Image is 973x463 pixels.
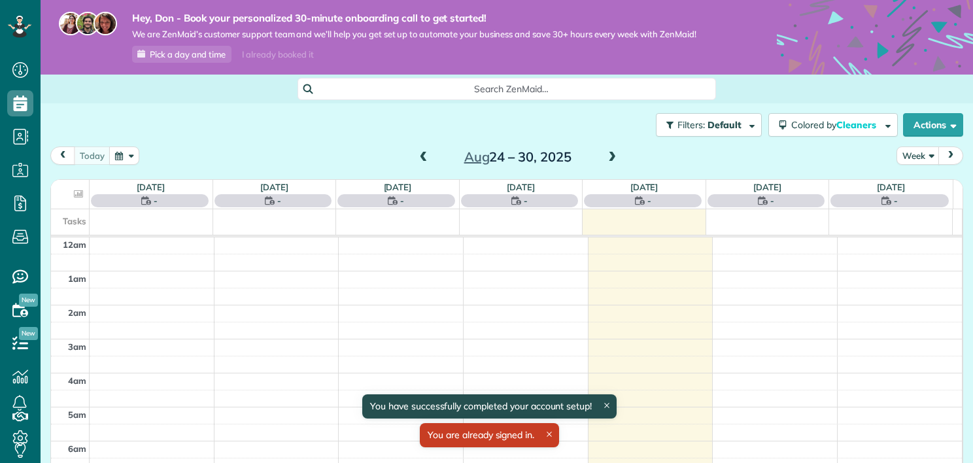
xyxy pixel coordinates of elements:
[132,12,696,25] strong: Hey, Don - Book your personalized 30-minute onboarding call to get started!
[74,146,111,164] button: today
[277,194,281,207] span: -
[50,146,75,164] button: prev
[63,239,86,250] span: 12am
[791,119,881,131] span: Colored by
[677,119,705,131] span: Filters:
[770,194,774,207] span: -
[19,294,38,307] span: New
[877,182,905,192] a: [DATE]
[436,150,600,164] h2: 24 – 30, 2025
[68,443,86,454] span: 6am
[894,194,898,207] span: -
[132,29,696,40] span: We are ZenMaid’s customer support team and we’ll help you get set up to automate your business an...
[768,113,898,137] button: Colored byCleaners
[150,49,226,60] span: Pick a day and time
[137,182,165,192] a: [DATE]
[260,182,288,192] a: [DATE]
[68,307,86,318] span: 2am
[68,409,86,420] span: 5am
[362,394,617,419] div: You have successfully completed your account setup!
[647,194,651,207] span: -
[708,119,742,131] span: Default
[94,12,117,35] img: michelle-19f622bdf1676172e81f8f8fba1fb50e276960ebfe0243fe18214015130c80e4.jpg
[384,182,412,192] a: [DATE]
[63,216,86,226] span: Tasks
[76,12,99,35] img: jorge-587dff0eeaa6aab1f244e6dc62b8924c3b6ad411094392a53c71c6c4a576187d.jpg
[234,46,321,63] div: I already booked it
[68,375,86,386] span: 4am
[836,119,878,131] span: Cleaners
[630,182,658,192] a: [DATE]
[753,182,781,192] a: [DATE]
[132,46,231,63] a: Pick a day and time
[68,273,86,284] span: 1am
[649,113,762,137] a: Filters: Default
[59,12,82,35] img: maria-72a9807cf96188c08ef61303f053569d2e2a8a1cde33d635c8a3ac13582a053d.jpg
[524,194,528,207] span: -
[656,113,762,137] button: Filters: Default
[420,423,559,447] div: You are already signed in.
[464,148,490,165] span: Aug
[400,194,404,207] span: -
[19,327,38,340] span: New
[903,113,963,137] button: Actions
[507,182,535,192] a: [DATE]
[896,146,940,164] button: Week
[938,146,963,164] button: next
[68,341,86,352] span: 3am
[154,194,158,207] span: -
